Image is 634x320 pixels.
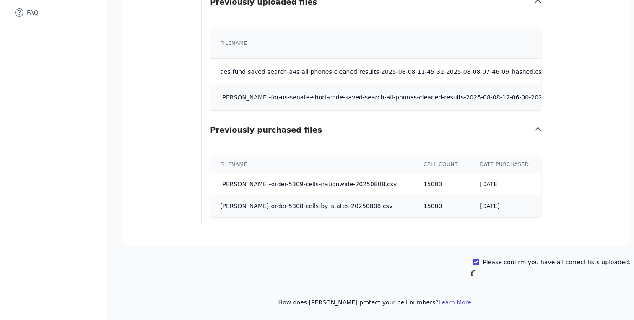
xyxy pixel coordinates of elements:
[413,195,470,217] td: 15000
[483,258,631,266] label: Please confirm you have all correct lists uploaded.
[210,156,413,173] th: Filename
[439,298,473,307] button: Learn More.
[413,173,470,195] td: 15000
[202,117,550,143] button: Previously purchased files
[7,3,100,22] a: FAQ
[121,298,631,307] p: How does [PERSON_NAME] protect your cell numbers?
[413,156,470,173] th: Cell count
[210,195,413,217] td: [PERSON_NAME]-order-5308-cells-by_states-20250808.csv
[470,195,541,217] td: [DATE]
[27,8,39,17] span: FAQ
[470,156,541,173] th: Date purchased
[210,173,413,195] td: [PERSON_NAME]-order-5309-cells-nationwide-20250808.csv
[470,173,541,195] td: [DATE]
[210,124,322,136] h3: Previously purchased files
